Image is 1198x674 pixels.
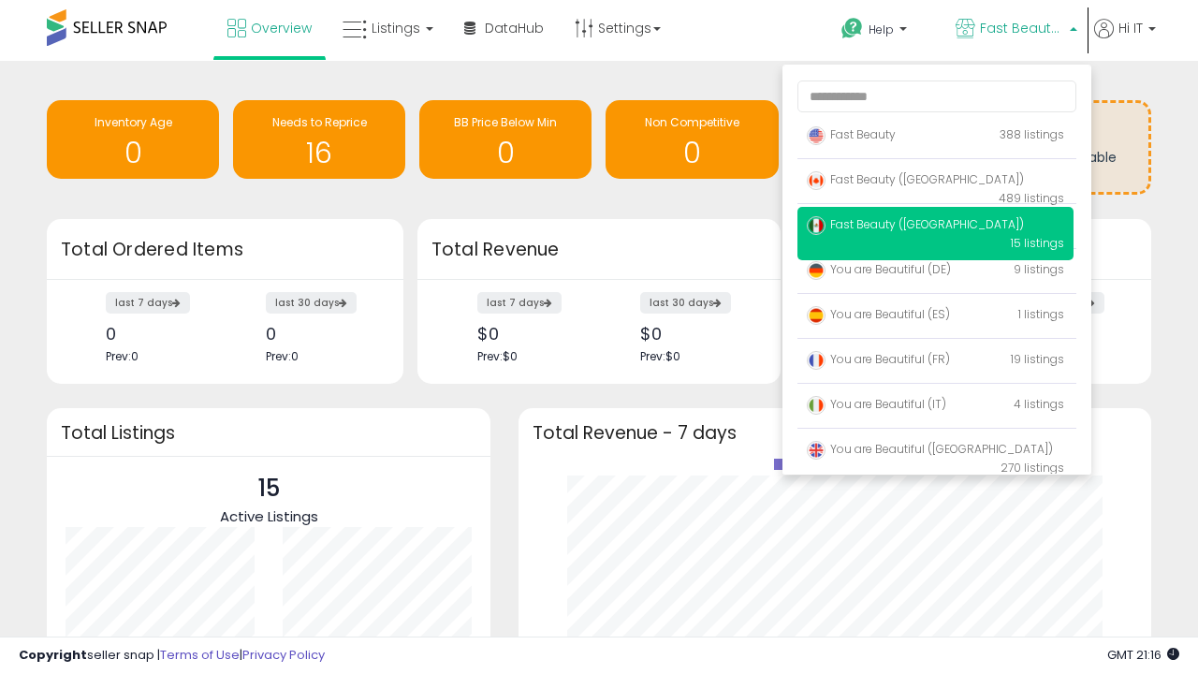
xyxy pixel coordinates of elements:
h3: Total Ordered Items [61,237,389,263]
span: Overview [251,19,312,37]
div: 0 [106,324,211,344]
h1: 0 [615,138,768,168]
a: Hi IT [1094,19,1156,61]
img: spain.png [807,306,825,325]
a: BB Price Below Min 0 [419,100,592,179]
img: mexico.png [807,216,825,235]
span: Inventory Age [95,114,172,130]
a: Needs to Reprice 16 [233,100,405,179]
span: Prev: $0 [477,348,518,364]
h3: Total Revenue [431,237,767,263]
img: canada.png [807,171,825,190]
img: france.png [807,351,825,370]
span: 489 listings [999,190,1064,206]
label: last 30 days [266,292,357,314]
div: $0 [640,324,748,344]
h1: 16 [242,138,396,168]
h1: 0 [56,138,210,168]
span: Non Competitive [645,114,739,130]
a: Non Competitive 0 [606,100,778,179]
span: 15 listings [1011,235,1064,251]
div: seller snap | | [19,647,325,665]
span: Needs to Reprice [272,114,367,130]
span: You are Beautiful ([GEOGRAPHIC_DATA]) [807,441,1053,457]
div: $0 [477,324,585,344]
a: Help [826,3,939,61]
span: You are Beautiful (IT) [807,396,946,412]
span: BB Price Below Min [454,114,557,130]
span: Fast Beauty ([GEOGRAPHIC_DATA]) [980,19,1064,37]
span: Prev: $0 [640,348,680,364]
h1: 0 [429,138,582,168]
span: You are Beautiful (ES) [807,306,950,322]
h3: Total Revenue - 7 days [533,426,1137,440]
span: Fast Beauty ([GEOGRAPHIC_DATA]) [807,171,1024,187]
label: last 30 days [640,292,731,314]
strong: Copyright [19,646,87,664]
span: Hi IT [1118,19,1143,37]
img: germany.png [807,261,825,280]
i: Get Help [840,17,864,40]
span: 9 listings [1014,261,1064,277]
span: Fast Beauty [807,126,896,142]
h3: Total Listings [61,426,476,440]
span: You are Beautiful (FR) [807,351,950,367]
img: uk.png [807,441,825,460]
span: 19 listings [1011,351,1064,367]
div: 0 [266,324,371,344]
label: last 7 days [477,292,562,314]
label: last 7 days [106,292,190,314]
span: Prev: 0 [106,348,139,364]
span: 4 listings [1014,396,1064,412]
span: 2025-09-15 21:16 GMT [1107,646,1179,664]
a: Terms of Use [160,646,240,664]
span: You are Beautiful (DE) [807,261,951,277]
span: DataHub [485,19,544,37]
span: Fast Beauty ([GEOGRAPHIC_DATA]) [807,216,1024,232]
span: Prev: 0 [266,348,299,364]
span: Active Listings [220,506,318,526]
span: 1 listings [1018,306,1064,322]
span: 270 listings [1001,460,1064,476]
a: Inventory Age 0 [47,100,219,179]
img: italy.png [807,396,825,415]
a: Privacy Policy [242,646,325,664]
p: 15 [220,471,318,506]
span: 388 listings [1000,126,1064,142]
span: Listings [372,19,420,37]
span: Help [869,22,894,37]
img: usa.png [807,126,825,145]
